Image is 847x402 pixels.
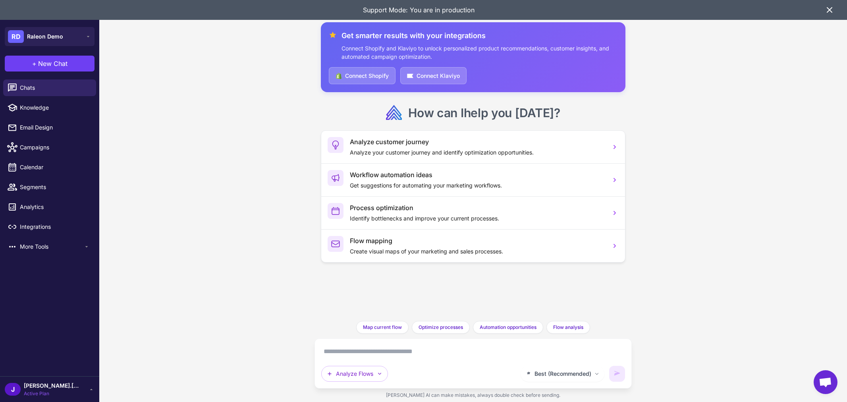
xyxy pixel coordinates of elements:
[553,324,583,331] span: Flow analysis
[3,79,96,96] a: Chats
[8,30,24,43] div: RD
[521,366,604,382] button: Best (Recommended)
[20,103,90,112] span: Knowledge
[412,321,470,334] button: Optimize processes
[24,381,79,390] span: [PERSON_NAME].[PERSON_NAME]
[546,321,590,334] button: Flow analysis
[20,222,90,231] span: Integrations
[350,214,605,223] p: Identify bottlenecks and improve your current processes.
[408,105,560,121] h2: How can I ?
[350,247,605,256] p: Create visual maps of your marketing and sales processes.
[350,203,605,213] h3: Process optimization
[356,321,409,334] button: Map current flow
[3,99,96,116] a: Knowledge
[3,218,96,235] a: Integrations
[314,388,632,402] div: [PERSON_NAME] AI can make mistakes, always double check before sending.
[363,324,402,331] span: Map current flow
[24,390,79,397] span: Active Plan
[20,242,83,251] span: More Tools
[3,139,96,156] a: Campaigns
[342,30,618,41] h3: Get smarter results with your integrations
[321,366,388,382] button: Analyze Flows
[3,199,96,215] a: Analytics
[3,119,96,136] a: Email Design
[3,159,96,176] a: Calendar
[480,324,536,331] span: Automation opportunities
[350,148,605,157] p: Analyze your customer journey and identify optimization opportunities.
[5,56,95,72] button: +New Chat
[20,123,90,132] span: Email Design
[473,321,543,334] button: Automation opportunities
[20,183,90,191] span: Segments
[350,170,605,180] h3: Workflow automation ideas
[814,370,837,394] div: Open chat
[534,369,591,378] span: Best (Recommended)
[400,67,467,84] button: Connect Klaviyo
[38,59,68,68] span: New Chat
[329,67,396,84] button: Connect Shopify
[342,44,618,61] p: Connect Shopify and Klaviyo to unlock personalized product recommendations, customer insights, an...
[20,143,90,152] span: Campaigns
[350,236,605,245] h3: Flow mapping
[350,137,605,147] h3: Analyze customer journey
[20,163,90,172] span: Calendar
[27,32,63,41] span: Raleon Demo
[5,383,21,396] div: J
[20,203,90,211] span: Analytics
[350,181,605,190] p: Get suggestions for automating your marketing workflows.
[5,27,95,46] button: RDRaleon Demo
[20,83,90,92] span: Chats
[32,59,37,68] span: +
[464,106,554,120] span: help you [DATE]
[419,324,463,331] span: Optimize processes
[3,179,96,195] a: Segments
